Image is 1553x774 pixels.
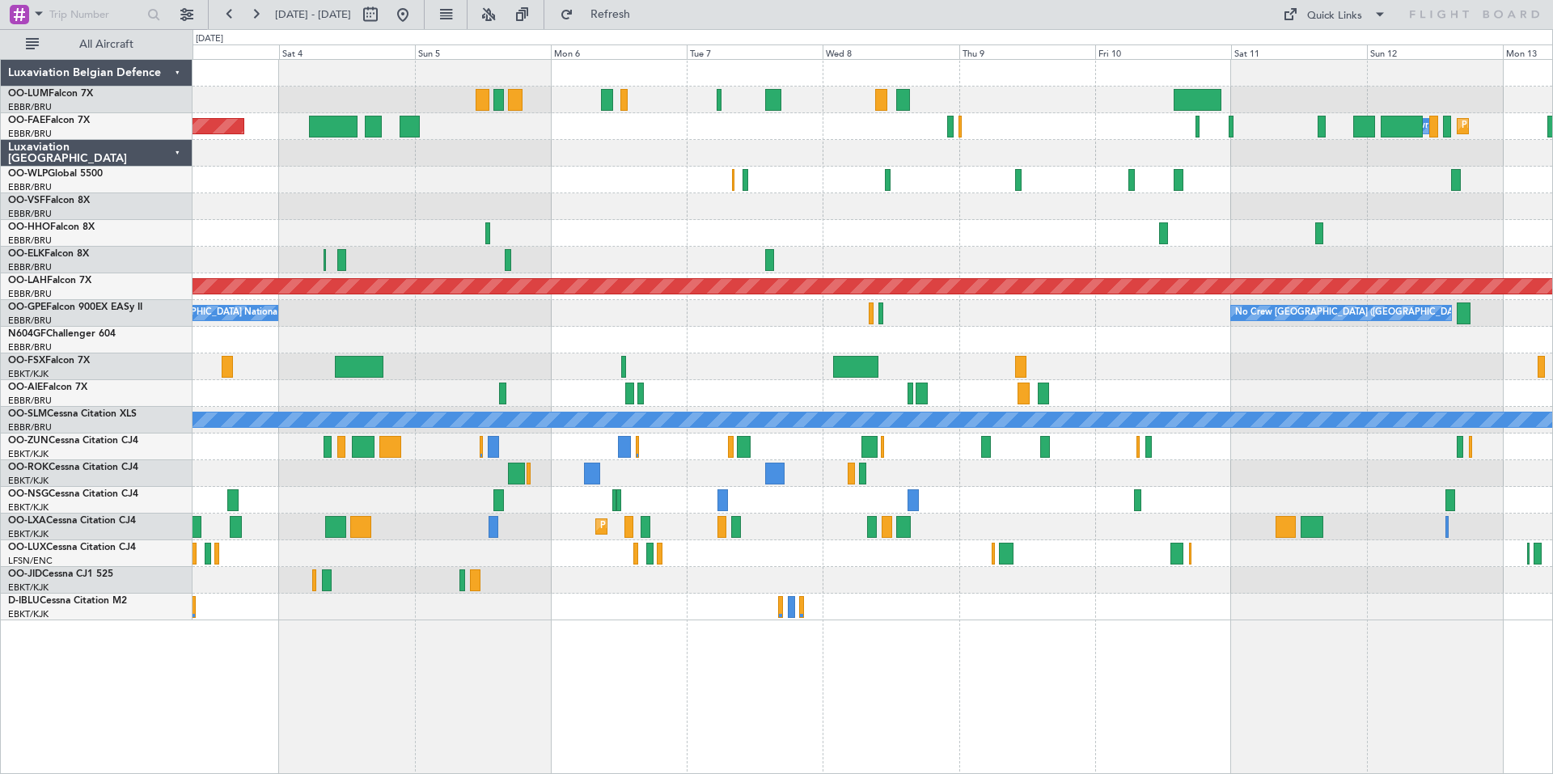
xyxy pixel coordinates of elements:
[8,222,50,232] span: OO-HHO
[8,89,49,99] span: OO-LUM
[8,368,49,380] a: EBKT/KJK
[8,302,142,312] a: OO-GPEFalcon 900EX EASy II
[42,39,171,50] span: All Aircraft
[1231,44,1367,59] div: Sat 11
[8,582,49,594] a: EBKT/KJK
[8,329,46,339] span: N604GF
[8,329,116,339] a: N604GFChallenger 604
[8,383,43,392] span: OO-AIE
[8,555,53,567] a: LFSN/ENC
[49,2,142,27] input: Trip Number
[279,44,415,59] div: Sat 4
[8,249,89,259] a: OO-ELKFalcon 8X
[8,276,47,285] span: OO-LAH
[577,9,645,20] span: Refresh
[600,514,789,539] div: Planned Maint Kortrijk-[GEOGRAPHIC_DATA]
[8,101,52,113] a: EBBR/BRU
[959,44,1095,59] div: Thu 9
[8,288,52,300] a: EBBR/BRU
[8,116,90,125] a: OO-FAEFalcon 7X
[8,516,46,526] span: OO-LXA
[8,421,52,434] a: EBBR/BRU
[8,489,138,499] a: OO-NSGCessna Citation CJ4
[8,463,49,472] span: OO-ROK
[8,409,137,419] a: OO-SLMCessna Citation XLS
[8,596,127,606] a: D-IBLUCessna Citation M2
[8,608,49,620] a: EBKT/KJK
[8,475,49,487] a: EBKT/KJK
[8,543,136,552] a: OO-LUXCessna Citation CJ4
[8,128,52,140] a: EBBR/BRU
[143,44,279,59] div: Fri 3
[8,89,93,99] a: OO-LUMFalcon 7X
[8,436,138,446] a: OO-ZUNCessna Citation CJ4
[8,528,49,540] a: EBKT/KJK
[8,208,52,220] a: EBBR/BRU
[8,448,49,460] a: EBKT/KJK
[275,7,351,22] span: [DATE] - [DATE]
[1367,44,1503,59] div: Sun 12
[8,463,138,472] a: OO-ROKCessna Citation CJ4
[8,395,52,407] a: EBBR/BRU
[8,169,103,179] a: OO-WLPGlobal 5500
[8,543,46,552] span: OO-LUX
[823,44,958,59] div: Wed 8
[8,249,44,259] span: OO-ELK
[551,44,687,59] div: Mon 6
[8,116,45,125] span: OO-FAE
[8,569,113,579] a: OO-JIDCessna CJ1 525
[8,409,47,419] span: OO-SLM
[1095,44,1231,59] div: Fri 10
[8,169,48,179] span: OO-WLP
[8,315,52,327] a: EBBR/BRU
[8,356,90,366] a: OO-FSXFalcon 7X
[8,436,49,446] span: OO-ZUN
[8,516,136,526] a: OO-LXACessna Citation CJ4
[1275,2,1394,27] button: Quick Links
[8,181,52,193] a: EBBR/BRU
[8,261,52,273] a: EBBR/BRU
[8,569,42,579] span: OO-JID
[8,196,90,205] a: OO-VSFFalcon 8X
[687,44,823,59] div: Tue 7
[8,383,87,392] a: OO-AIEFalcon 7X
[196,32,223,46] div: [DATE]
[1235,301,1506,325] div: No Crew [GEOGRAPHIC_DATA] ([GEOGRAPHIC_DATA] National)
[8,489,49,499] span: OO-NSG
[8,276,91,285] a: OO-LAHFalcon 7X
[1307,8,1362,24] div: Quick Links
[8,356,45,366] span: OO-FSX
[8,222,95,232] a: OO-HHOFalcon 8X
[18,32,176,57] button: All Aircraft
[415,44,551,59] div: Sun 5
[8,235,52,247] a: EBBR/BRU
[8,341,52,353] a: EBBR/BRU
[8,501,49,514] a: EBKT/KJK
[8,196,45,205] span: OO-VSF
[8,302,46,312] span: OO-GPE
[552,2,650,27] button: Refresh
[8,596,40,606] span: D-IBLU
